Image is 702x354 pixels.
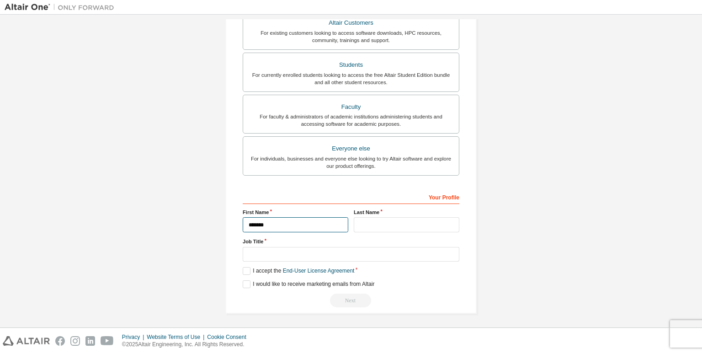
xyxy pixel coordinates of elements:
[101,336,114,346] img: youtube.svg
[5,3,119,12] img: Altair One
[243,209,348,216] label: First Name
[243,189,459,204] div: Your Profile
[122,333,147,341] div: Privacy
[243,267,354,275] label: I accept the
[283,268,355,274] a: End-User License Agreement
[249,113,453,128] div: For faculty & administrators of academic institutions administering students and accessing softwa...
[249,142,453,155] div: Everyone else
[249,59,453,71] div: Students
[354,209,459,216] label: Last Name
[3,336,50,346] img: altair_logo.svg
[249,29,453,44] div: For existing customers looking to access software downloads, HPC resources, community, trainings ...
[207,333,251,341] div: Cookie Consent
[243,238,459,245] label: Job Title
[243,294,459,307] div: Read and acccept EULA to continue
[249,16,453,29] div: Altair Customers
[249,71,453,86] div: For currently enrolled students looking to access the free Altair Student Edition bundle and all ...
[70,336,80,346] img: instagram.svg
[243,280,374,288] label: I would like to receive marketing emails from Altair
[147,333,207,341] div: Website Terms of Use
[249,101,453,113] div: Faculty
[55,336,65,346] img: facebook.svg
[85,336,95,346] img: linkedin.svg
[122,341,252,349] p: © 2025 Altair Engineering, Inc. All Rights Reserved.
[249,155,453,170] div: For individuals, businesses and everyone else looking to try Altair software and explore our prod...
